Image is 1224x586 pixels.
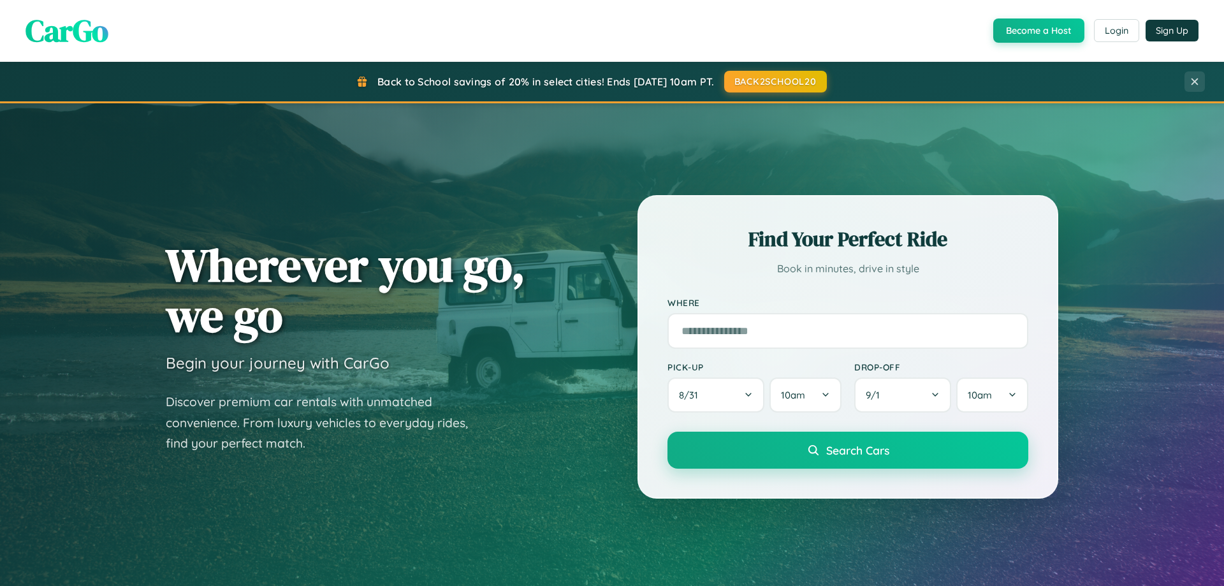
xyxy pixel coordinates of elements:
span: CarGo [25,10,108,52]
button: BACK2SCHOOL20 [724,71,827,92]
button: Login [1094,19,1139,42]
button: 10am [769,377,841,413]
label: Where [667,297,1028,308]
button: 8/31 [667,377,764,413]
p: Book in minutes, drive in style [667,260,1028,278]
h1: Wherever you go, we go [166,240,525,341]
span: 8 / 31 [679,389,704,401]
p: Discover premium car rentals with unmatched convenience. From luxury vehicles to everyday rides, ... [166,392,484,454]
h3: Begin your journey with CarGo [166,353,390,372]
label: Pick-up [667,362,841,372]
button: Sign Up [1146,20,1198,41]
label: Drop-off [854,362,1028,372]
span: 10am [968,389,992,401]
h2: Find Your Perfect Ride [667,225,1028,253]
button: 10am [956,377,1028,413]
span: 10am [781,389,805,401]
span: 9 / 1 [866,389,886,401]
button: Become a Host [993,18,1084,43]
span: Back to School savings of 20% in select cities! Ends [DATE] 10am PT. [377,75,714,88]
button: Search Cars [667,432,1028,469]
button: 9/1 [854,377,951,413]
span: Search Cars [826,443,889,457]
